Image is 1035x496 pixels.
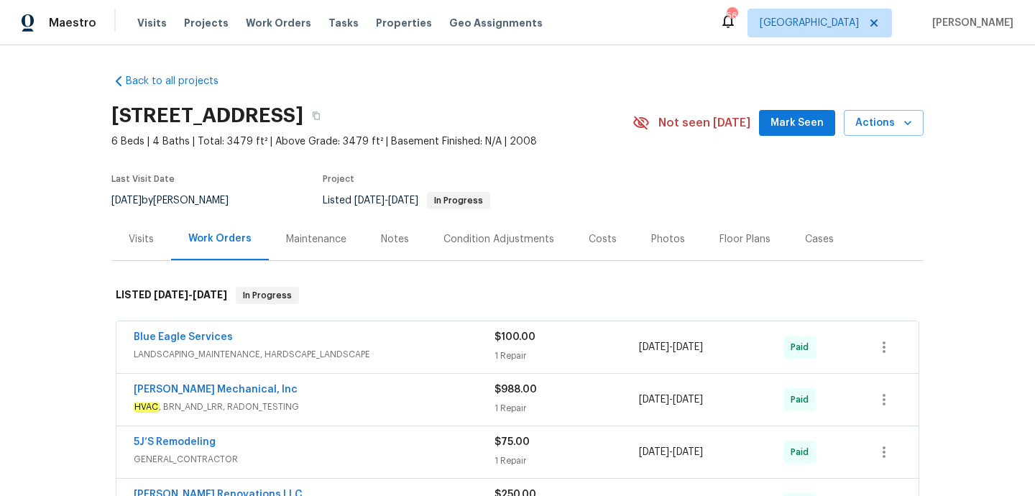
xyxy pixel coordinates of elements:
span: 6 Beds | 4 Baths | Total: 3479 ft² | Above Grade: 3479 ft² | Basement Finished: N/A | 2008 [111,134,632,149]
div: 56 [727,9,737,23]
span: Mark Seen [770,114,824,132]
span: Projects [184,16,229,30]
span: [DATE] [111,196,142,206]
span: - [639,392,703,407]
div: Visits [129,232,154,247]
span: - [639,340,703,354]
span: [DATE] [639,342,669,352]
span: $75.00 [494,437,530,447]
a: [PERSON_NAME] Mechanical, Inc [134,385,298,395]
div: Maintenance [286,232,346,247]
h2: [STREET_ADDRESS] [111,109,303,123]
div: Photos [651,232,685,247]
div: 1 Repair [494,401,639,415]
div: Notes [381,232,409,247]
span: [DATE] [673,447,703,457]
em: HVAC [134,402,159,412]
span: Listed [323,196,490,206]
a: Blue Eagle Services [134,332,233,342]
span: [DATE] [354,196,385,206]
span: GENERAL_CONTRACTOR [134,452,494,467]
div: Floor Plans [719,232,770,247]
span: Maestro [49,16,96,30]
button: Actions [844,110,924,137]
span: Properties [376,16,432,30]
span: , BRN_AND_LRR, RADON_TESTING [134,400,494,414]
h6: LISTED [116,287,227,304]
span: Geo Assignments [449,16,543,30]
span: $988.00 [494,385,537,395]
span: In Progress [428,196,489,205]
span: [DATE] [673,395,703,405]
span: - [154,290,227,300]
span: - [354,196,418,206]
div: Work Orders [188,231,252,246]
span: Project [323,175,354,183]
span: Actions [855,114,912,132]
span: $100.00 [494,332,535,342]
span: [DATE] [639,447,669,457]
span: [DATE] [154,290,188,300]
span: Work Orders [246,16,311,30]
span: Not seen [DATE] [658,116,750,130]
span: [DATE] [388,196,418,206]
div: 1 Repair [494,454,639,468]
span: [DATE] [193,290,227,300]
span: [DATE] [673,342,703,352]
span: Last Visit Date [111,175,175,183]
span: Paid [791,392,814,407]
a: Back to all projects [111,74,249,88]
span: Visits [137,16,167,30]
div: LISTED [DATE]-[DATE]In Progress [111,272,924,318]
span: - [639,445,703,459]
span: [DATE] [639,395,669,405]
div: by [PERSON_NAME] [111,192,246,209]
span: Paid [791,445,814,459]
span: [PERSON_NAME] [926,16,1013,30]
button: Copy Address [303,103,329,129]
a: 5J’S Remodeling [134,437,216,447]
span: Tasks [328,18,359,28]
div: 1 Repair [494,349,639,363]
div: Costs [589,232,617,247]
div: Condition Adjustments [443,232,554,247]
span: LANDSCAPING_MAINTENANCE, HARDSCAPE_LANDSCAPE [134,347,494,362]
span: In Progress [237,288,298,303]
span: Paid [791,340,814,354]
button: Mark Seen [759,110,835,137]
div: Cases [805,232,834,247]
span: [GEOGRAPHIC_DATA] [760,16,859,30]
